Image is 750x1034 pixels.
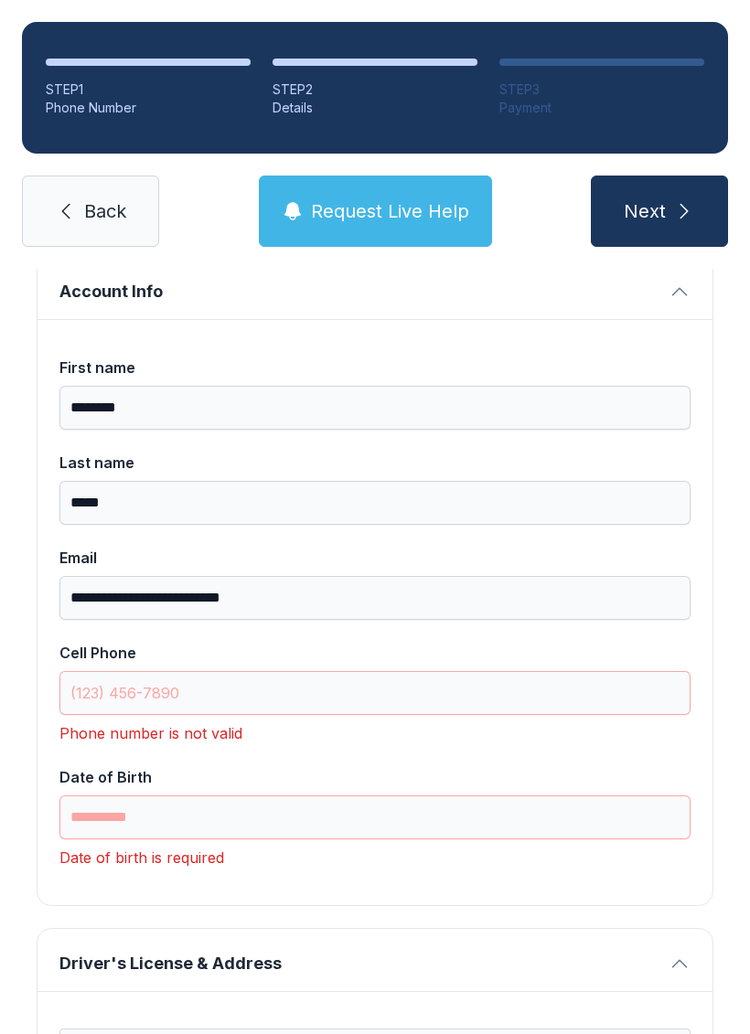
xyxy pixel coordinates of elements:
[59,766,691,788] div: Date of Birth
[59,452,691,474] div: Last name
[59,951,661,976] span: Driver's License & Address
[59,547,691,569] div: Email
[499,80,704,99] div: STEP 3
[46,99,251,117] div: Phone Number
[59,576,691,620] input: Email
[499,99,704,117] div: Payment
[37,257,712,319] button: Account Info
[46,80,251,99] div: STEP 1
[59,722,691,744] div: Phone number is not valid
[59,642,691,664] div: Cell Phone
[273,80,477,99] div: STEP 2
[311,198,469,224] span: Request Live Help
[59,671,691,715] input: Cell Phone
[59,481,691,525] input: Last name
[273,99,477,117] div: Details
[59,279,661,304] span: Account Info
[59,847,691,869] div: Date of birth is required
[624,198,666,224] span: Next
[37,929,712,991] button: Driver's License & Address
[59,386,691,430] input: First name
[59,795,691,839] input: Date of Birth
[84,198,126,224] span: Back
[59,357,691,378] div: First name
